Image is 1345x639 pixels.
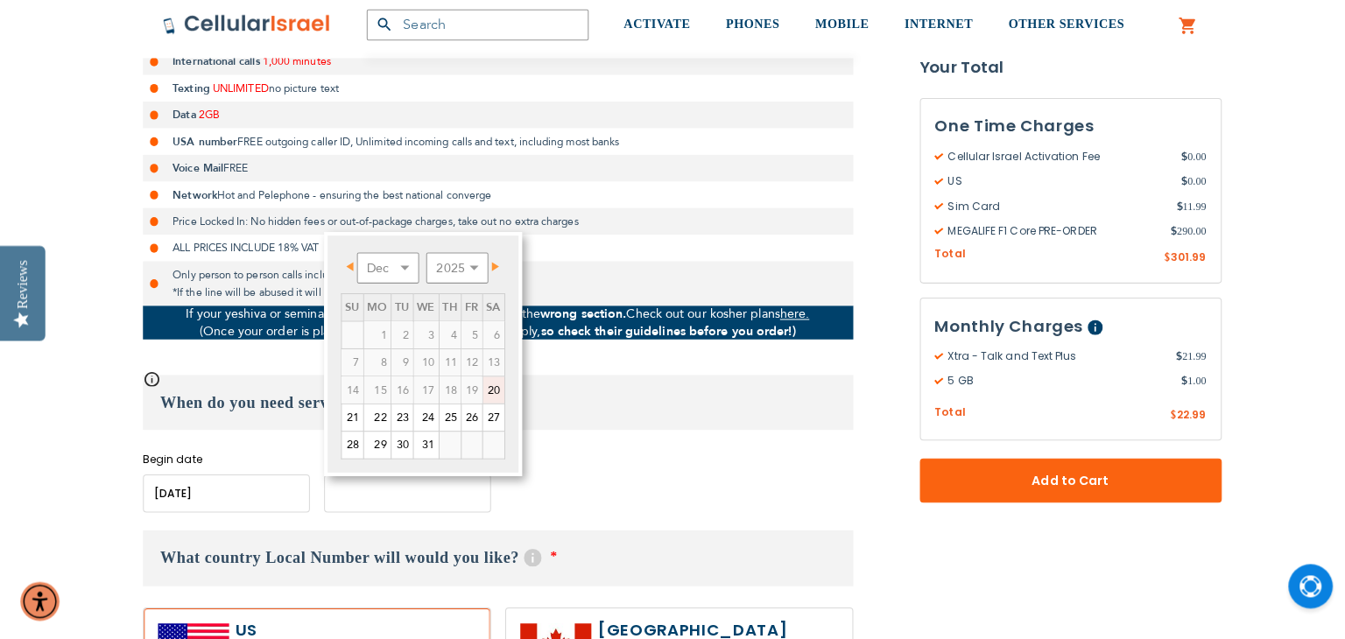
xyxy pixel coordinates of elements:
[907,460,1205,504] button: Add to Cart
[533,327,785,343] strong: so check their guidelines before you order!)
[1165,376,1190,392] span: 1.00
[408,407,433,433] a: 24
[1161,410,1190,425] span: 22.99
[160,22,327,43] img: Cellular Israel Logo
[1155,228,1190,244] span: 290.00
[141,378,842,432] h3: When do you need service?
[1073,324,1088,339] span: Help
[474,260,496,282] a: Next
[337,434,358,460] a: 28
[892,25,960,39] span: INTERNET
[337,380,358,406] span: 14
[362,18,581,48] input: Search
[359,434,385,460] a: 29
[408,380,433,406] span: 17
[171,141,235,155] strong: USA number
[141,310,842,343] p: If your yeshiva or seminary requires a kosher plan, you’re in the Check out our kosher plans (Onc...
[485,267,492,276] span: Next
[1165,155,1172,171] span: $
[922,155,1165,171] span: Cellular Israel Activation Fee
[965,474,1147,492] span: Add to Cart
[338,260,360,282] a: Prev
[433,380,454,406] span: 18
[358,379,385,406] td: minimum 5 days rental Or minimum 4 months on Long term plans
[1165,376,1172,392] span: $
[922,228,1155,244] span: MEGALIFE F1 Core PRE-ORDER
[359,407,385,433] a: 22
[386,407,407,433] a: 23
[386,434,407,460] a: 30
[716,25,770,39] span: PHONES
[408,434,433,460] a: 31
[1155,228,1161,244] span: $
[995,25,1109,39] span: OTHER SERVICES
[1165,179,1190,195] span: 0.00
[171,193,215,207] strong: Network
[352,257,413,288] select: Select month
[1165,179,1172,195] span: $
[1160,352,1190,368] span: 21.99
[1148,255,1155,270] span: $
[336,379,358,406] td: minimum 5 days rental Or minimum 4 months on Long term plans
[171,167,221,181] strong: Voice Mail
[385,379,407,406] td: minimum 5 days rental Or minimum 4 months on Long term plans
[1165,155,1190,171] span: 0.00
[922,120,1190,146] h3: One Time Charges
[804,25,857,39] span: MOBILE
[476,407,497,433] a: 27
[433,407,454,433] a: 25
[215,193,485,207] span: Hot and Pelephone - ensuring the best national converge
[141,266,842,310] li: Only person to person calls included [not including hot lines] *If the line will be abused it wil...
[386,380,407,406] span: 16
[158,550,512,567] span: What country Local Number will would you like?
[616,25,681,39] span: ACTIVATE
[517,550,534,567] span: Help
[922,251,953,268] span: Total
[210,88,265,102] span: UNLIMITED
[265,88,334,102] span: no picture text
[476,380,497,406] a: 20
[141,453,306,469] label: Begin date
[922,179,1165,195] span: US
[359,380,385,406] span: 15
[454,379,475,406] td: minimum 5 days rental Or minimum 4 months on Long term plans
[907,61,1205,88] strong: Your Total
[171,62,257,76] strong: International calls
[1155,254,1190,269] span: 301.99
[235,141,611,155] span: FREE outgoing caller ID, Unlimited incoming calls and text, including most banks
[141,214,842,240] li: Price Locked In: No hidden fees or out-of-package charges, take out no extra charges
[15,264,31,312] div: Reviews
[433,379,454,406] td: minimum 5 days rental Or minimum 4 months on Long term plans
[342,267,349,276] span: Prev
[141,240,842,266] li: ALL PRICES INCLUDE 18% VAT
[320,476,484,514] input: MM/DD/YYYY
[1154,411,1161,426] span: $
[922,376,1165,392] span: 5 GB
[259,62,327,76] span: 1,000 minutes
[922,352,1160,368] span: Xtra - Talk and Text Plus
[20,582,59,621] div: Accessibility Menu
[221,167,245,181] span: FREE
[922,204,1160,220] span: Sim Card
[1160,204,1190,220] span: 11.99
[407,379,433,406] td: minimum 5 days rental Or minimum 4 months on Long term plans
[922,407,953,424] span: Total
[455,407,475,433] a: 26
[455,380,475,406] span: 19
[770,310,799,327] a: here.
[420,257,482,288] select: Select year
[922,319,1069,341] span: Monthly Charges
[337,407,358,433] a: 21
[196,115,217,129] span: 2GB
[1160,204,1166,220] span: $
[1160,352,1166,368] span: $
[141,476,306,514] input: MM/DD/YYYY
[171,115,194,129] strong: Data
[171,88,208,102] strong: Texting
